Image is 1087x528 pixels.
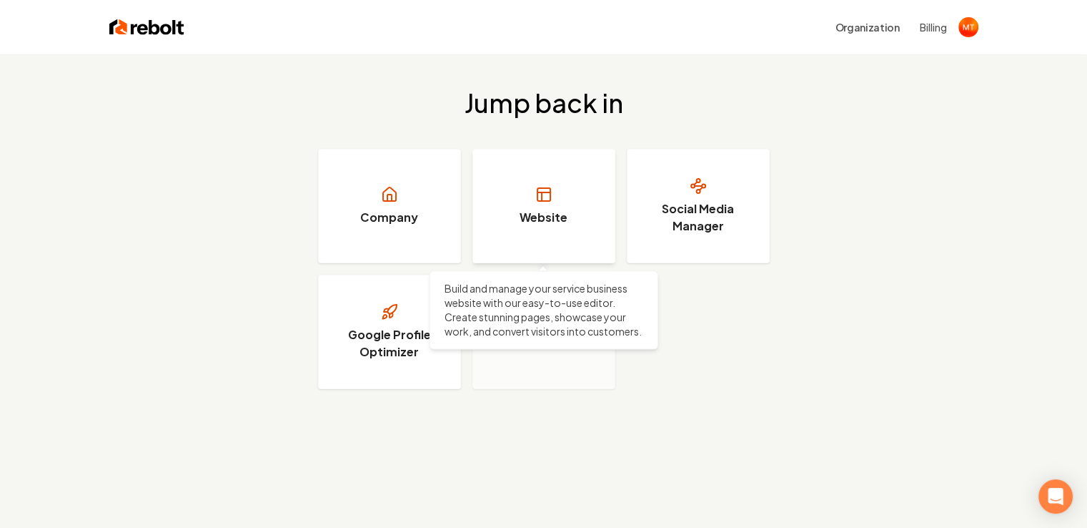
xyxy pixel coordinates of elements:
h2: Jump back in [465,89,623,117]
button: Open user button [958,17,978,37]
img: Rebolt Logo [109,17,184,37]
div: Open Intercom Messenger [1038,479,1073,514]
a: Google Profile Optimizer [318,275,461,389]
h3: Google Profile Optimizer [336,326,443,361]
button: Organization [827,14,908,40]
a: Social Media Manager [627,149,770,263]
p: Build and manage your service business website with our easy-to-use editor. Create stunning pages... [445,281,643,338]
button: Billing [920,20,947,34]
a: Website [472,149,615,263]
img: Mazdak Tebyani [958,17,978,37]
h3: Website [520,209,567,226]
h3: Company [360,209,418,226]
a: Company [318,149,461,263]
h3: Social Media Manager [645,200,752,235]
